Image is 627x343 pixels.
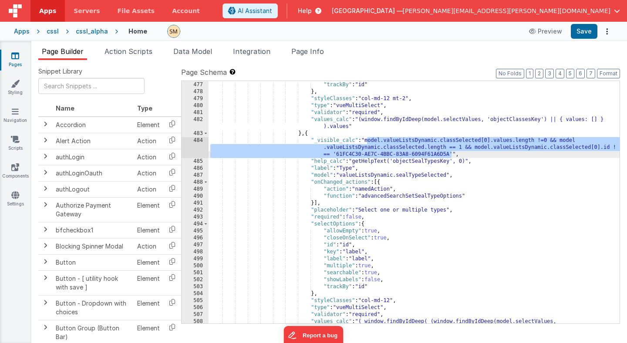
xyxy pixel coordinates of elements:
span: Snippet Library [38,67,82,76]
button: [GEOGRAPHIC_DATA] — [PERSON_NAME][EMAIL_ADDRESS][PERSON_NAME][DOMAIN_NAME] [332,7,620,15]
span: Data Model [173,47,212,56]
td: Action [134,165,163,181]
td: Element [134,254,163,270]
div: 507 [182,311,209,318]
div: 498 [182,249,209,256]
td: Button - [ utility hook with save ] [52,270,134,295]
span: Page Schema [181,67,227,77]
div: 490 [182,193,209,200]
div: 483 [182,130,209,137]
td: Element [134,222,163,238]
div: 501 [182,269,209,276]
button: 5 [566,69,574,78]
span: Integration [233,47,270,56]
td: authLogout [52,181,134,197]
div: 493 [182,214,209,221]
h4: Home [128,28,147,34]
div: 500 [182,262,209,269]
button: Format [597,69,620,78]
button: 4 [556,69,564,78]
div: 481 [182,109,209,116]
div: 505 [182,297,209,304]
div: 486 [182,165,209,172]
td: Element [134,270,163,295]
button: 2 [535,69,543,78]
div: cssl_alpha [76,27,108,36]
div: 480 [182,102,209,109]
td: Button [52,254,134,270]
div: 489 [182,186,209,193]
span: AI Assistant [238,7,272,15]
span: Type [137,104,152,112]
span: Apps [39,7,56,15]
div: Apps [14,27,30,36]
div: 499 [182,256,209,262]
td: Action [134,149,163,165]
span: Help [298,7,312,15]
span: [PERSON_NAME][EMAIL_ADDRESS][PERSON_NAME][DOMAIN_NAME] [403,7,610,15]
div: 479 [182,95,209,102]
div: 494 [182,221,209,228]
button: Options [601,25,613,37]
td: bfcheckbox1 [52,222,134,238]
td: Action [134,181,163,197]
div: 482 [182,116,209,130]
td: Authorize Payment Gateway [52,197,134,222]
button: No Folds [496,69,524,78]
div: 495 [182,228,209,235]
td: Action [134,133,163,149]
button: AI Assistant [222,3,278,18]
div: 488 [182,179,209,186]
button: 1 [526,69,533,78]
img: e9616e60dfe10b317d64a5e98ec8e357 [168,25,180,37]
td: Action [134,238,163,254]
div: 506 [182,304,209,311]
span: Page Builder [42,47,84,56]
td: Element [134,197,163,222]
button: Save [571,24,597,39]
div: 504 [182,290,209,297]
span: Page Info [291,47,324,56]
td: Blocking Spinner Modal [52,238,134,254]
span: Name [56,104,74,112]
div: 492 [182,207,209,214]
button: 6 [576,69,585,78]
span: File Assets [118,7,155,15]
div: 477 [182,81,209,88]
span: Servers [74,7,100,15]
div: 484 [182,137,209,158]
div: 502 [182,276,209,283]
span: Action Scripts [104,47,152,56]
div: 485 [182,158,209,165]
input: Search Snippets ... [38,78,145,94]
div: cssl [47,27,59,36]
td: Element [134,295,163,320]
div: 497 [182,242,209,249]
td: Accordion [52,117,134,133]
button: 7 [587,69,595,78]
button: 3 [545,69,554,78]
td: Alert Action [52,133,134,149]
span: [GEOGRAPHIC_DATA] — [332,7,403,15]
div: 478 [182,88,209,95]
td: authLoginOauth [52,165,134,181]
td: Element [134,117,163,133]
td: authLogin [52,149,134,165]
div: 496 [182,235,209,242]
div: 487 [182,172,209,179]
td: Button - Dropdown with choices [52,295,134,320]
button: Preview [524,24,567,38]
div: 491 [182,200,209,207]
div: 503 [182,283,209,290]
